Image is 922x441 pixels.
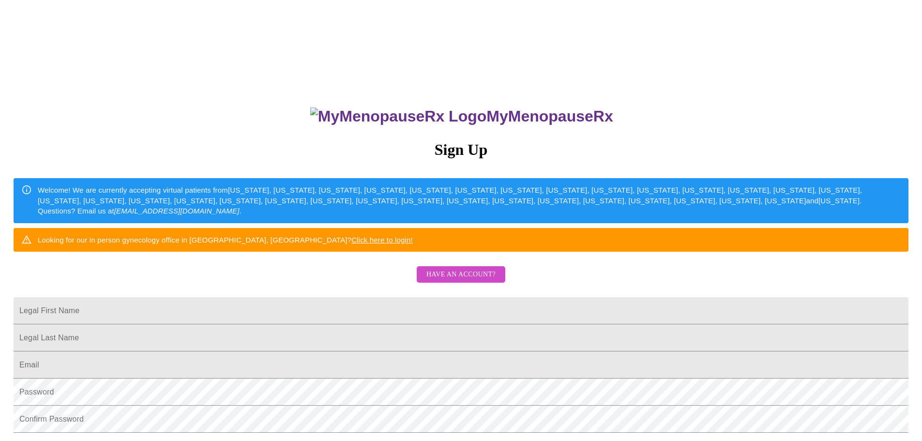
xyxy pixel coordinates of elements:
[14,141,908,159] h3: Sign Up
[15,107,909,125] h3: MyMenopauseRx
[114,207,240,215] em: [EMAIL_ADDRESS][DOMAIN_NAME]
[426,269,496,281] span: Have an account?
[417,266,505,283] button: Have an account?
[351,236,413,244] a: Click here to login!
[310,107,486,125] img: MyMenopauseRx Logo
[414,277,508,285] a: Have an account?
[38,231,413,249] div: Looking for our in person gynecology office in [GEOGRAPHIC_DATA], [GEOGRAPHIC_DATA]?
[38,181,901,220] div: Welcome! We are currently accepting virtual patients from [US_STATE], [US_STATE], [US_STATE], [US...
